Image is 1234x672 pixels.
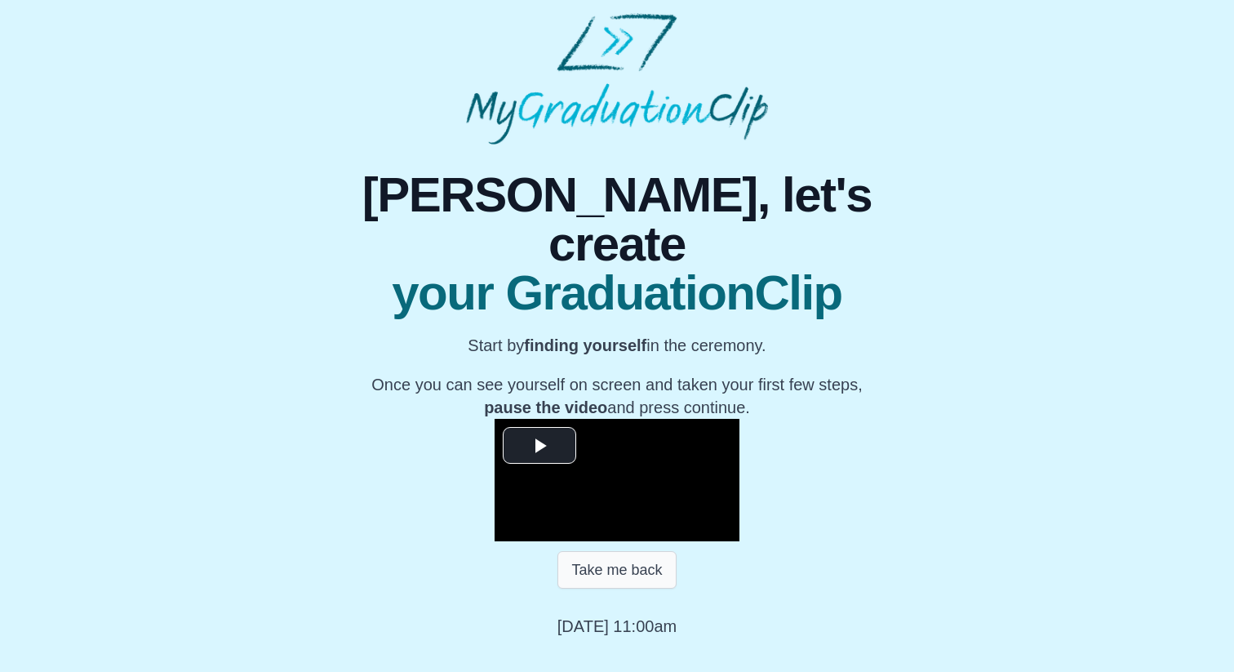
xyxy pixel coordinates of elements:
[503,427,576,464] button: Play Video
[524,336,646,354] b: finding yourself
[557,551,676,589] button: Take me back
[495,419,739,541] div: Video Player
[308,373,925,419] p: Once you can see yourself on screen and taken your first few steps, and press continue.
[557,615,677,638] p: [DATE] 11:00am
[308,269,925,318] span: your GraduationClip
[484,398,607,416] b: pause the video
[308,171,925,269] span: [PERSON_NAME], let's create
[308,334,925,357] p: Start by in the ceremony.
[466,13,768,145] img: MyGraduationClip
